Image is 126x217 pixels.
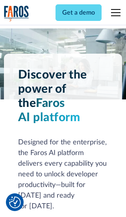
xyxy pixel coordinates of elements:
img: Logo of the analytics and reporting company Faros. [4,6,29,22]
button: Cookie Settings [9,196,21,208]
a: home [4,6,29,22]
a: Get a demo [56,4,102,21]
span: Faros AI platform [18,97,80,123]
div: Designed for the enterprise, the Faros AI platform delivers every capability you need to unlock d... [18,137,108,212]
img: Revisit consent button [9,196,21,208]
h1: Discover the power of the [18,68,108,125]
div: menu [106,3,122,22]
